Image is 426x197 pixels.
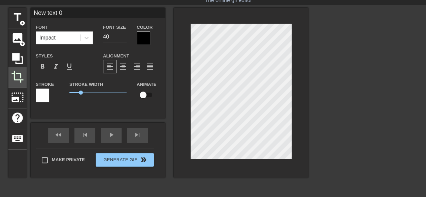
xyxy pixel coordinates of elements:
span: Make Private [52,156,85,163]
span: skip_previous [81,131,89,139]
span: skip_next [133,131,141,139]
span: format_underline [65,63,73,71]
div: Impact [39,34,56,42]
span: photo_size_select_large [11,91,24,104]
label: Color [137,24,153,31]
span: format_align_center [119,63,127,71]
span: crop [11,70,24,83]
span: play_arrow [107,131,115,139]
label: Stroke Width [69,81,103,88]
span: image [11,31,24,44]
label: Font [36,24,47,31]
label: Alignment [103,53,129,59]
span: help [11,112,24,124]
span: add_circle [20,20,25,26]
span: Generate Gif [98,156,151,164]
span: format_align_right [133,63,141,71]
span: format_italic [52,63,60,71]
span: fast_rewind [55,131,63,139]
span: title [11,11,24,24]
span: double_arrow [139,156,148,164]
label: Font Size [103,24,126,31]
label: Stroke [36,81,54,88]
span: format_align_justify [146,63,154,71]
label: Styles [36,53,53,59]
label: Animate [137,81,156,88]
span: format_align_left [106,63,114,71]
span: keyboard [11,132,24,145]
span: format_bold [38,63,46,71]
span: add_circle [20,41,25,47]
button: Generate Gif [96,153,154,167]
